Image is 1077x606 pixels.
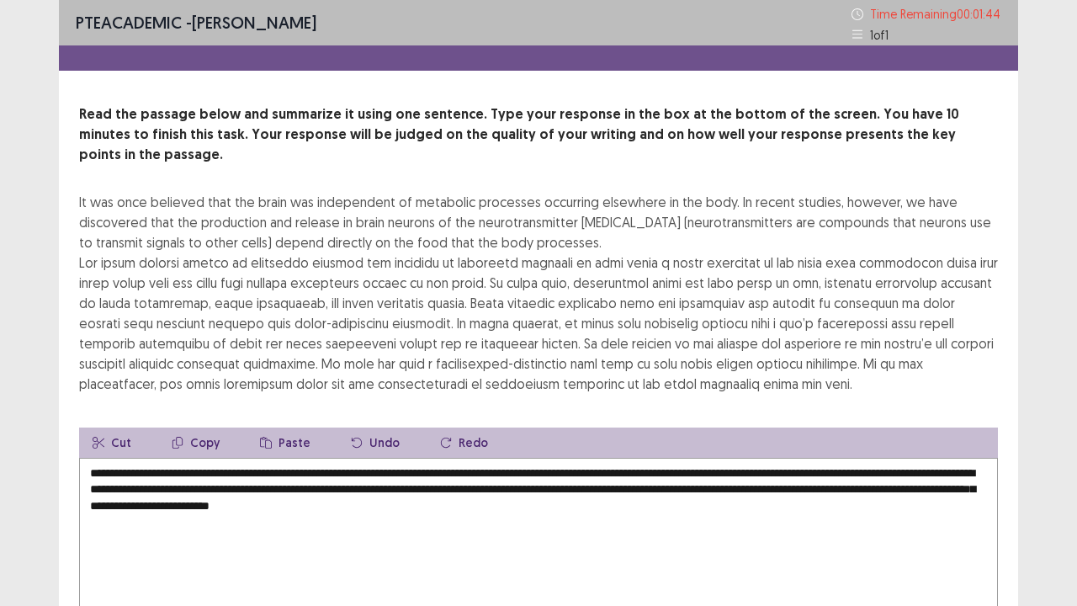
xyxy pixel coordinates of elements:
button: Redo [427,428,501,458]
span: PTE academic [76,12,182,33]
div: It was once believed that the brain was independent of metabolic processes occurring elsewhere in... [79,192,998,394]
p: 1 of 1 [870,26,889,44]
button: Cut [79,428,145,458]
button: Copy [158,428,233,458]
p: Read the passage below and summarize it using one sentence. Type your response in the box at the ... [79,104,998,165]
p: - [PERSON_NAME] [76,10,316,35]
button: Paste [247,428,324,458]
button: Undo [337,428,413,458]
p: Time Remaining 00 : 01 : 44 [870,5,1001,23]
